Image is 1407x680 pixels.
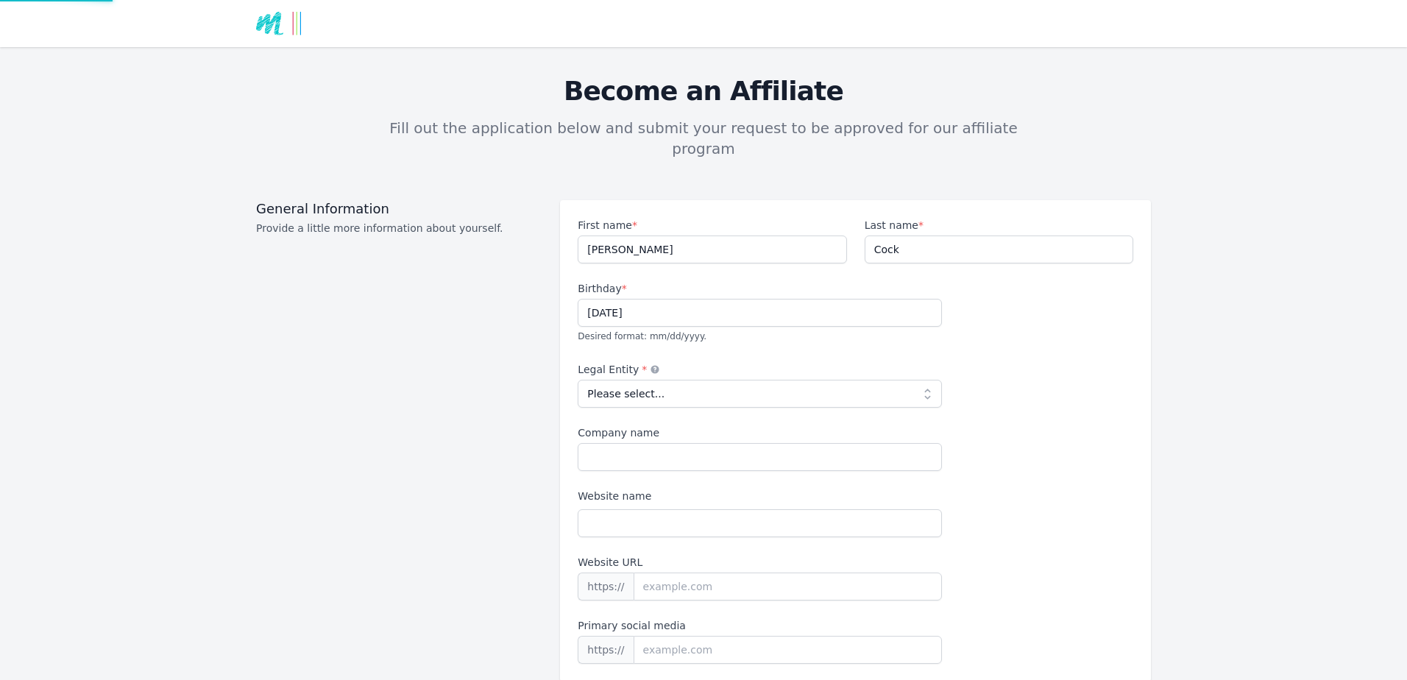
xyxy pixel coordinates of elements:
input: mm/dd/yyyy [578,299,942,327]
input: example.com [634,636,943,664]
h3: General Information [256,200,542,218]
label: Legal Entity [578,362,942,377]
label: Birthday [578,281,942,296]
span: Desired format: mm/dd/yyyy. [578,331,706,341]
input: example.com [634,573,943,601]
label: Primary social media [578,618,942,633]
label: Website URL [578,555,942,570]
label: Company name [578,425,942,440]
label: First name [578,218,846,233]
span: https:// [578,636,633,664]
h3: Become an Affiliate [256,77,1151,106]
label: Website name [578,489,942,503]
span: https:// [578,573,633,601]
p: Provide a little more information about yourself. [256,221,542,235]
p: Fill out the application below and submit your request to be approved for our affiliate program [374,118,1033,159]
label: Last name [865,218,1133,233]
